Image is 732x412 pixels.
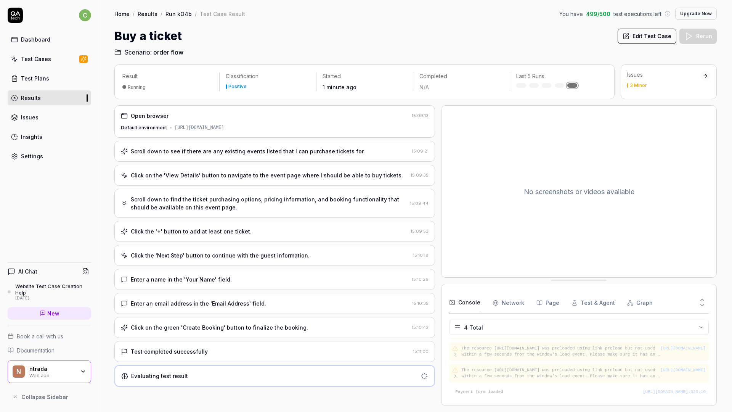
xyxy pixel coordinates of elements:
[114,48,183,57] a: Scenario:order flow
[21,152,43,160] div: Settings
[8,129,91,144] a: Insights
[536,292,559,314] button: Page
[461,345,660,358] pre: The resource [URL][DOMAIN_NAME] was preloaded using link preload but not used within a few second...
[571,292,615,314] button: Test & Agent
[643,389,706,395] button: [URL][DOMAIN_NAME]:323:10
[618,29,676,44] button: Edit Test Case
[323,84,356,90] time: 1 minute ago
[8,389,91,404] button: Collapse Sidebar
[419,72,504,80] p: Completed
[8,332,91,340] a: Book a call with us
[79,8,91,23] button: c
[412,325,429,330] time: 15:10:43
[8,346,91,354] a: Documentation
[323,72,407,80] p: Started
[131,275,232,283] div: Enter a name in the 'Your Name' field.
[412,113,429,118] time: 15:09:13
[121,124,167,131] div: Default environment
[21,74,49,82] div: Test Plans
[8,71,91,86] a: Test Plans
[630,83,647,88] div: 3 Minor
[419,84,429,90] span: N/A
[153,48,183,57] span: order flow
[138,10,157,18] a: Results
[412,277,429,282] time: 15:10:26
[128,84,146,90] div: Running
[122,72,213,80] p: Result
[13,365,25,378] span: n
[21,393,68,401] span: Collapse Sidebar
[79,9,91,21] span: c
[8,110,91,125] a: Issues
[29,372,75,378] div: Web app
[449,292,480,314] button: Console
[660,367,706,373] button: [URL][DOMAIN_NAME]
[131,227,252,235] div: Click the '+' button to add at least one ticket.
[47,309,59,317] span: New
[165,10,192,18] a: Run kO4b
[15,296,91,301] div: [DATE]
[613,10,661,18] span: test executions left
[131,299,266,307] div: Enter an email address in the 'Email Address' field.
[123,48,152,57] span: Scenario:
[114,27,182,45] h1: Buy a ticket
[114,10,130,18] a: Home
[21,35,50,43] div: Dashboard
[175,124,224,131] div: [URL][DOMAIN_NAME]
[679,29,717,44] button: Rerun
[18,267,37,275] h4: AI Chat
[8,283,91,301] a: Website Test Case Creation Help[DATE]
[493,292,524,314] button: Network
[131,348,208,356] div: Test completed successfully
[131,372,188,380] div: Evaluating test result
[131,112,169,120] div: Open browser
[8,32,91,47] a: Dashboard
[586,10,610,18] span: 499 / 500
[627,292,653,314] button: Graph
[17,332,63,340] span: Book a call with us
[413,253,429,258] time: 15:10:18
[131,195,407,211] div: Scroll down to find the ticket purchasing options, pricing information, and booking functionality...
[21,133,42,141] div: Insights
[228,84,247,89] div: Positive
[412,301,429,306] time: 15:10:35
[410,201,429,206] time: 15:09:44
[660,345,706,352] button: [URL][DOMAIN_NAME]
[411,229,429,234] time: 15:09:53
[195,10,197,18] div: /
[8,149,91,164] a: Settings
[21,113,39,121] div: Issues
[461,367,660,380] pre: The resource [URL][DOMAIN_NAME] was preloaded using link preload but not used within a few second...
[131,171,403,179] div: Click on the 'View Details' button to navigate to the event page where I should be able to buy ti...
[455,389,706,395] pre: Payment form loaded
[412,148,429,154] time: 15:09:21
[643,389,706,395] div: [URL][DOMAIN_NAME] : 323 : 10
[516,72,600,80] p: Last 5 Runs
[131,323,308,332] div: Click on the green 'Create Booking' button to finalize the booking.
[411,172,429,178] time: 15:09:35
[226,72,310,80] p: Classification
[200,10,245,18] div: Test Case Result
[441,106,716,277] div: No screenshots or videos available
[17,346,55,354] span: Documentation
[559,10,583,18] span: You have
[15,283,91,296] div: Website Test Case Creation Help
[8,90,91,105] a: Results
[131,251,310,259] div: Click the 'Next Step' button to continue with the guest information.
[8,51,91,66] a: Test Cases
[21,55,51,63] div: Test Cases
[29,365,75,372] div: ntrada
[413,349,429,354] time: 15:11:00
[21,94,41,102] div: Results
[133,10,135,18] div: /
[8,360,91,383] button: nntradaWeb app
[131,147,365,155] div: Scroll down to see if there are any existing events listed that I can purchase tickets for.
[675,8,717,20] button: Upgrade Now
[627,71,700,79] div: Issues
[8,307,91,320] a: New
[161,10,162,18] div: /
